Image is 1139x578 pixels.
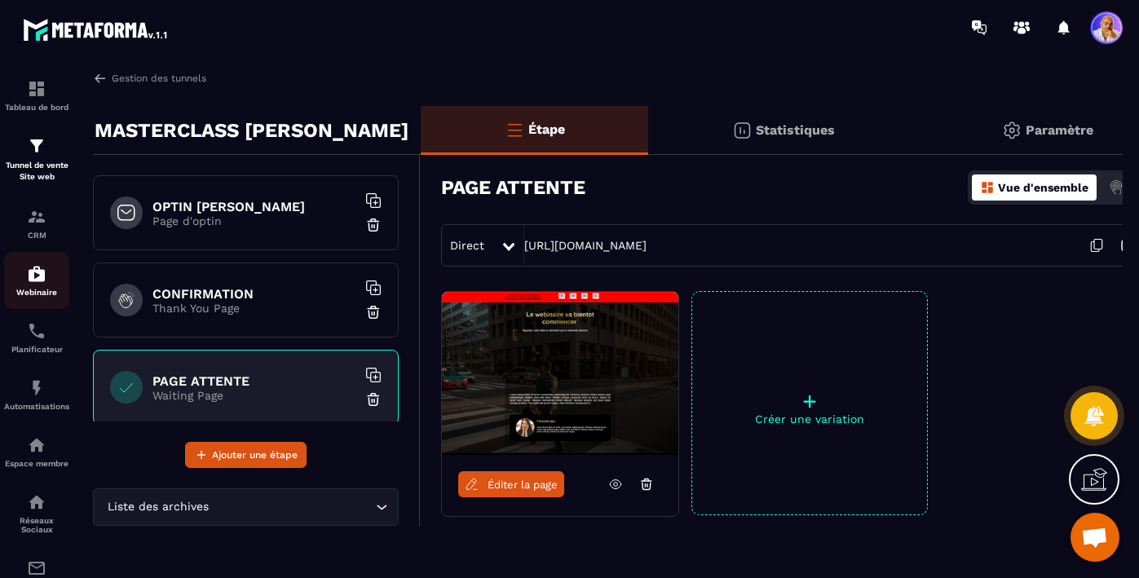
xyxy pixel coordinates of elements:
[450,239,484,252] span: Direct
[732,121,752,140] img: stats.20deebd0.svg
[95,114,408,147] p: MASTERCLASS [PERSON_NAME]
[4,103,69,112] p: Tableau de bord
[27,321,46,341] img: scheduler
[442,292,678,455] img: image
[4,195,69,252] a: formationformationCRM
[4,231,69,240] p: CRM
[4,160,69,183] p: Tunnel de vente Site web
[756,122,835,138] p: Statistiques
[365,304,382,320] img: trash
[4,288,69,297] p: Webinaire
[4,480,69,546] a: social-networksocial-networkRéseaux Sociaux
[4,345,69,354] p: Planificateur
[528,121,565,137] p: Étape
[4,124,69,195] a: formationformationTunnel de vente Site web
[152,302,356,315] p: Thank You Page
[152,373,356,389] h6: PAGE ATTENTE
[4,67,69,124] a: formationformationTableau de bord
[93,488,399,526] div: Search for option
[4,516,69,534] p: Réseaux Sociaux
[4,252,69,309] a: automationsautomationsWebinaire
[27,79,46,99] img: formation
[524,239,647,252] a: [URL][DOMAIN_NAME]
[1002,121,1022,140] img: setting-gr.5f69749f.svg
[27,207,46,227] img: formation
[152,199,356,214] h6: OPTIN [PERSON_NAME]
[23,15,170,44] img: logo
[365,217,382,233] img: trash
[104,498,212,516] span: Liste des archives
[4,309,69,366] a: schedulerschedulerPlanificateur
[692,413,927,426] p: Créer une variation
[488,479,558,491] span: Éditer la page
[458,471,564,497] a: Éditer la page
[185,442,307,468] button: Ajouter une étape
[4,423,69,480] a: automationsautomationsEspace membre
[27,136,46,156] img: formation
[152,214,356,227] p: Page d'optin
[27,558,46,578] img: email
[998,181,1088,194] p: Vue d'ensemble
[1026,122,1093,138] p: Paramètre
[212,447,298,463] span: Ajouter une étape
[1071,513,1119,562] div: Ouvrir le chat
[152,286,356,302] h6: CONFIRMATION
[93,71,108,86] img: arrow
[27,264,46,284] img: automations
[27,435,46,455] img: automations
[441,176,585,199] h3: PAGE ATTENTE
[4,366,69,423] a: automationsautomationsAutomatisations
[1109,180,1124,195] img: actions.d6e523a2.png
[152,389,356,402] p: Waiting Page
[93,71,206,86] a: Gestion des tunnels
[27,378,46,398] img: automations
[980,180,995,195] img: dashboard-orange.40269519.svg
[212,498,372,516] input: Search for option
[692,390,927,413] p: +
[4,459,69,468] p: Espace membre
[4,402,69,411] p: Automatisations
[27,492,46,512] img: social-network
[505,120,524,139] img: bars-o.4a397970.svg
[365,391,382,408] img: trash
